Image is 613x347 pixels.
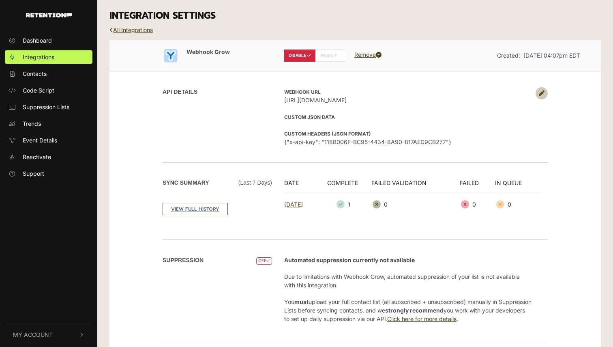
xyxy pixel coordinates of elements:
span: Dashboard [23,36,52,45]
span: Reactivate [23,153,51,161]
strong: must [294,298,309,305]
span: My Account [13,330,53,339]
span: Code Script [23,86,54,95]
a: Contacts [5,67,92,80]
label: ENABLE [315,50,346,62]
span: [URL][DOMAIN_NAME] [284,96,532,104]
a: All Integrations [109,26,153,33]
a: Dashboard [5,34,92,47]
a: Code Script [5,84,92,97]
strong: Automated suppression currently not available [284,256,415,263]
a: Remove [354,51,382,58]
button: My Account [5,322,92,347]
span: Integrations [23,53,54,61]
strong: Custom JSON Data [284,114,335,120]
label: DISABLE [284,50,315,62]
strong: Custom Headers (JSON format) [284,131,371,137]
td: 0 [495,192,542,217]
th: FAILED [460,179,495,192]
span: Created: [497,52,520,59]
a: Event Details [5,134,92,147]
td: 0 [371,192,460,217]
span: Contacts [23,69,47,78]
td: 0 [460,192,495,217]
label: API DETAILS [163,88,197,96]
p: Due to limitations with Webhook Grow, automated suppression of your list is not available with th... [284,272,532,289]
span: [DATE] 04:07pm EDT [523,52,580,59]
a: Integrations [5,50,92,64]
th: COMPLETE [319,179,371,192]
img: Webhook Grow [163,47,179,64]
a: Trends [5,117,92,130]
a: VIEW FULL HISTORY [163,203,228,215]
a: Reactivate [5,150,92,164]
h3: INTEGRATION SETTINGS [109,10,601,22]
img: Retention.com [26,13,72,17]
label: SUPPRESSION [163,256,204,265]
span: Trends [23,119,41,128]
strong: strongly recommend [385,307,444,314]
span: (Last 7 days) [238,179,272,187]
a: Suppression Lists [5,100,92,114]
span: OFF [256,257,272,265]
p: You upload your full contact list (all subscribed + unsubscribed) manually in Suppression Lists b... [284,297,532,323]
th: DATE [284,179,319,192]
strong: Webhook URL [284,89,321,95]
a: [DATE] [284,201,303,208]
td: 1 [319,192,371,217]
span: Support [23,169,44,178]
label: Sync Summary [163,179,272,187]
span: {"x-api-key": "118B006F-BC95-4434-8A90-817AED9CB277"} [284,138,532,146]
span: Event Details [23,136,57,144]
a: Support [5,167,92,180]
span: Webhook Grow [186,48,230,55]
a: Click here for more details [387,315,457,322]
span: Suppression Lists [23,103,69,111]
th: IN QUEUE [495,179,542,192]
th: FAILED VALIDATION [371,179,460,192]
